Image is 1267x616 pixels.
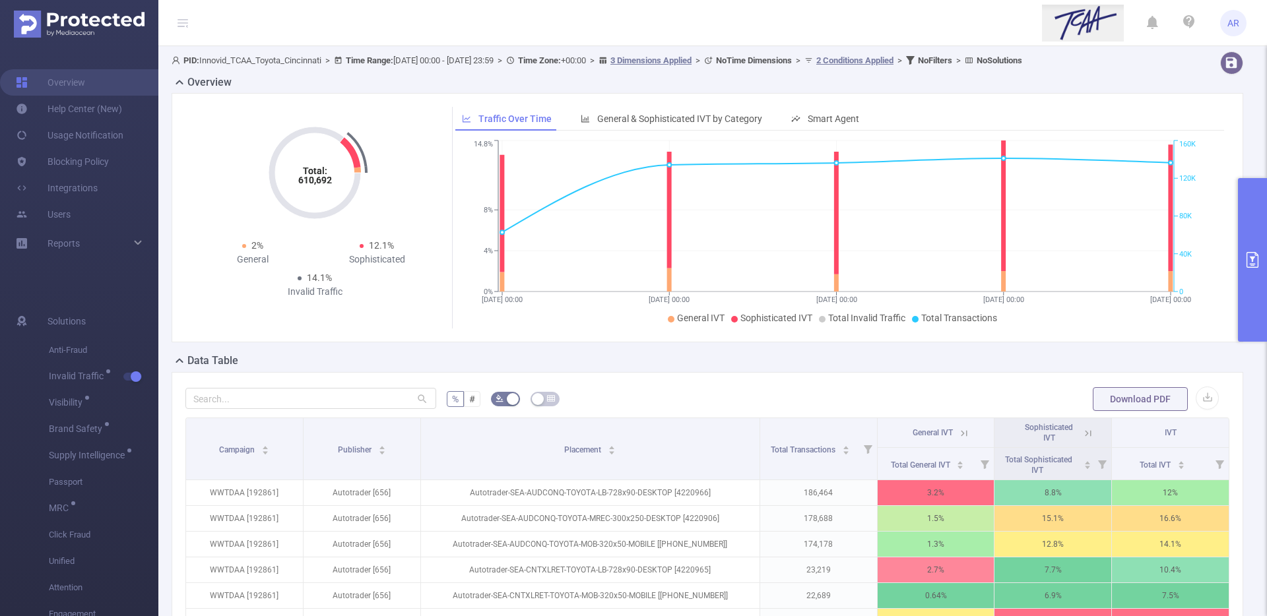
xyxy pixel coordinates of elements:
tspan: Total: [303,166,327,176]
span: > [792,55,804,65]
input: Search... [185,388,436,409]
tspan: 120K [1179,174,1196,183]
span: > [952,55,965,65]
p: 174,178 [760,532,877,557]
p: 7.7% [994,557,1111,582]
tspan: 610,692 [298,175,332,185]
span: 14.1% [307,272,332,283]
span: AR [1227,10,1239,36]
tspan: 8% [484,206,493,214]
span: Sophisticated IVT [1025,423,1073,443]
p: 186,464 [760,480,877,505]
i: icon: caret-up [262,444,269,448]
p: 23,219 [760,557,877,582]
p: Autotrader [656] [304,506,420,531]
button: Download PDF [1093,387,1188,411]
i: icon: caret-down [842,449,849,453]
tspan: 14.8% [474,140,493,149]
p: Autotrader-SEA-AUDCONQ-TOYOTA-MREC-300x250-DESKTOP [4220906] [421,506,760,531]
b: PID: [183,55,199,65]
span: > [494,55,506,65]
span: Total Transactions [771,445,837,454]
div: Sort [608,444,616,452]
tspan: [DATE] 00:00 [1150,295,1191,304]
i: icon: bar-chart [581,114,590,123]
p: WWTDAA [192861] [186,583,303,608]
u: 3 Dimensions Applied [610,55,692,65]
h2: Overview [187,75,232,90]
span: Visibility [49,398,87,407]
div: Invalid Traffic [253,285,377,299]
tspan: 0% [484,288,493,296]
p: Autotrader-SEA-AUDCONQ-TOYOTA-MOB-320x50-MOBILE [[PHONE_NUMBER]] [421,532,760,557]
a: Integrations [16,175,98,201]
p: 0.64% [878,583,994,608]
span: # [469,394,475,404]
div: General [191,253,315,266]
span: Placement [564,445,603,454]
span: Reports [48,238,80,249]
span: Click Fraud [49,522,158,548]
span: 2% [251,240,263,251]
tspan: 40K [1179,250,1192,259]
span: Smart Agent [808,113,859,124]
i: icon: caret-up [1177,459,1185,463]
div: Sort [261,444,269,452]
span: Supply Intelligence [49,450,129,460]
b: No Solutions [977,55,1022,65]
span: Unified [49,548,158,574]
span: > [692,55,704,65]
span: Innovid_TCAA_Toyota_Cincinnati [DATE] 00:00 - [DATE] 23:59 +00:00 [172,55,1022,65]
a: Users [16,201,71,228]
u: 2 Conditions Applied [816,55,893,65]
span: > [321,55,334,65]
i: icon: caret-down [1084,464,1091,468]
span: > [586,55,599,65]
a: Overview [16,69,85,96]
span: Passport [49,469,158,495]
tspan: [DATE] 00:00 [816,295,857,304]
b: No Time Dimensions [716,55,792,65]
span: General IVT [913,428,953,437]
div: Sort [1084,459,1091,467]
i: Filter menu [975,448,994,479]
tspan: [DATE] 00:00 [649,295,690,304]
p: WWTDAA [192861] [186,557,303,582]
span: Brand Safety [49,424,107,433]
div: Sort [842,444,850,452]
p: 8.8% [994,480,1111,505]
i: icon: caret-down [608,449,616,453]
span: General IVT [677,313,725,323]
i: Filter menu [859,418,877,479]
i: icon: caret-up [842,444,849,448]
i: icon: user [172,56,183,65]
p: Autotrader-SEA-CNTXLRET-TOYOTA-MOB-320x50-MOBILE [[PHONE_NUMBER]] [421,583,760,608]
i: icon: caret-up [608,444,616,448]
span: Total Transactions [921,313,997,323]
p: Autotrader-SEA-AUDCONQ-TOYOTA-LB-728x90-DESKTOP [4220966] [421,480,760,505]
p: 3.2% [878,480,994,505]
p: 16.6% [1112,506,1229,531]
i: icon: caret-down [957,464,964,468]
i: icon: caret-down [262,449,269,453]
span: Invalid Traffic [49,371,108,381]
tspan: 80K [1179,212,1192,221]
span: Anti-Fraud [49,337,158,363]
div: Sort [956,459,964,467]
div: Sort [1177,459,1185,467]
span: MRC [49,503,73,512]
i: icon: bg-colors [496,394,504,402]
span: Traffic Over Time [478,113,552,124]
i: icon: caret-up [1084,459,1091,463]
span: General & Sophisticated IVT by Category [597,113,762,124]
p: Autotrader [656] [304,480,420,505]
p: 15.1% [994,506,1111,531]
p: 14.1% [1112,532,1229,557]
p: 1.3% [878,532,994,557]
p: Autotrader-SEA-CNTXLRET-TOYOTA-LB-728x90-DESKTOP [4220965] [421,557,760,582]
span: Attention [49,574,158,601]
p: Autotrader [656] [304,583,420,608]
p: 6.9% [994,583,1111,608]
p: 12% [1112,480,1229,505]
span: 12.1% [369,240,394,251]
